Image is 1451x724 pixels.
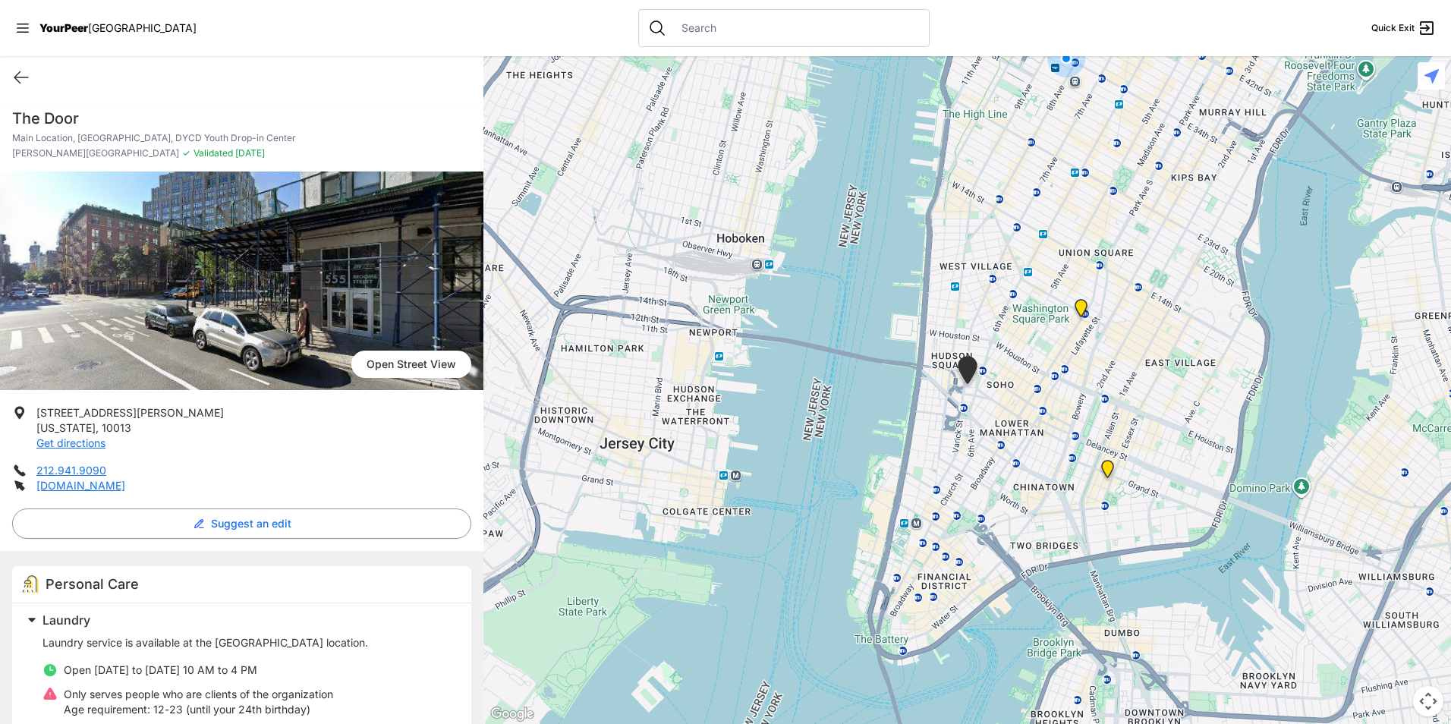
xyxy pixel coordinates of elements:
span: Quick Exit [1371,22,1415,34]
span: Validated [194,147,233,159]
span: YourPeer [39,21,88,34]
div: Lower East Side Youth Drop-in Center. Yellow doors with grey buzzer on the right [1098,460,1117,484]
span: Open [DATE] to [DATE] 10 AM to 4 PM [64,663,257,676]
span: Laundry [42,612,90,628]
a: [DOMAIN_NAME] [36,479,125,492]
img: Google [487,704,537,724]
span: [GEOGRAPHIC_DATA] [88,21,197,34]
span: Only serves people who are clients of the organization [64,688,333,700]
span: Open Street View [351,351,471,378]
span: 10013 [102,421,131,434]
h1: The Door [12,108,471,129]
div: Harvey Milk High School [1072,299,1091,323]
span: [PERSON_NAME][GEOGRAPHIC_DATA] [12,147,179,159]
span: Age requirement: [64,703,150,716]
a: Quick Exit [1371,19,1436,37]
span: ✓ [182,147,190,159]
div: Main Location, SoHo, DYCD Youth Drop-in Center [955,356,980,390]
p: 12-23 (until your 24th birthday) [64,702,333,717]
div: You are here! [1047,39,1085,77]
button: Suggest an edit [12,508,471,539]
span: [DATE] [233,147,265,159]
a: Get directions [36,436,105,449]
span: , [96,421,99,434]
span: [STREET_ADDRESS][PERSON_NAME] [36,406,224,419]
a: Open this area in Google Maps (opens a new window) [487,704,537,724]
input: Search [672,20,920,36]
span: [US_STATE] [36,421,96,434]
a: 212.941.9090 [36,464,106,477]
button: Map camera controls [1413,686,1443,716]
a: YourPeer[GEOGRAPHIC_DATA] [39,24,197,33]
p: Laundry service is available at the [GEOGRAPHIC_DATA] location. [42,635,453,650]
p: Main Location, [GEOGRAPHIC_DATA], DYCD Youth Drop-in Center [12,132,471,144]
span: Personal Care [46,576,139,592]
span: Suggest an edit [211,516,291,531]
